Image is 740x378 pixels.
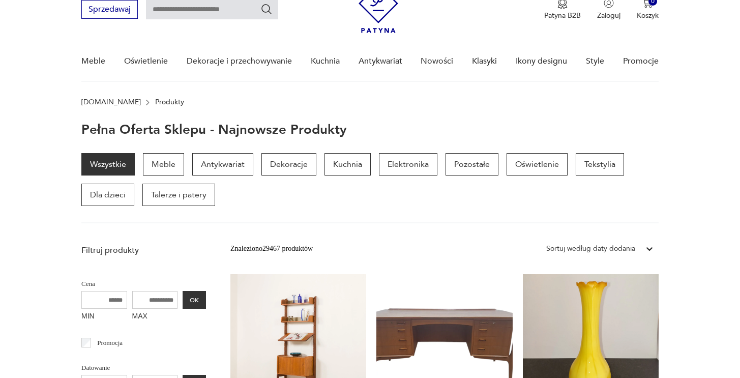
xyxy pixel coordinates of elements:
[81,123,347,137] h1: Pełna oferta sklepu - najnowsze produkty
[597,11,620,20] p: Zaloguj
[446,153,498,176] a: Pozostałe
[472,42,497,81] a: Klasyki
[379,153,437,176] a: Elektronika
[261,153,316,176] a: Dekoracje
[546,243,635,254] div: Sortuj według daty dodania
[183,291,206,309] button: OK
[155,98,184,106] p: Produkty
[81,42,105,81] a: Meble
[81,7,138,14] a: Sprzedawaj
[516,42,567,81] a: Ikony designu
[260,3,273,15] button: Szukaj
[81,278,206,289] p: Cena
[81,98,141,106] a: [DOMAIN_NAME]
[81,309,127,325] label: MIN
[324,153,371,176] a: Kuchnia
[81,153,135,176] a: Wszystkie
[623,42,659,81] a: Promocje
[124,42,168,81] a: Oświetlenie
[311,42,340,81] a: Kuchnia
[81,362,206,373] p: Datowanie
[143,153,184,176] a: Meble
[544,11,581,20] p: Patyna B2B
[507,153,568,176] a: Oświetlenie
[576,153,624,176] a: Tekstylia
[81,245,206,256] p: Filtruj produkty
[81,184,134,206] a: Dla dzieci
[637,11,659,20] p: Koszyk
[192,153,253,176] a: Antykwariat
[230,243,313,254] div: Znaleziono 29467 produktów
[187,42,292,81] a: Dekoracje i przechowywanie
[421,42,453,81] a: Nowości
[586,42,604,81] a: Style
[359,42,402,81] a: Antykwariat
[132,309,178,325] label: MAX
[97,337,123,348] p: Promocja
[142,184,215,206] a: Talerze i patery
